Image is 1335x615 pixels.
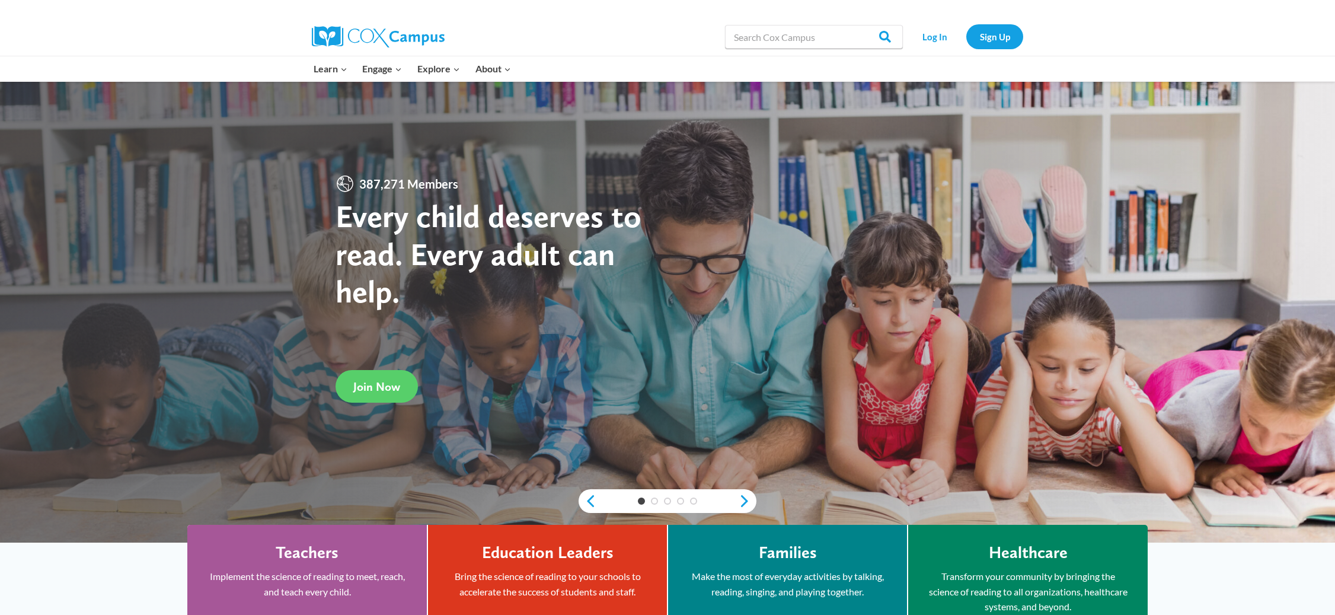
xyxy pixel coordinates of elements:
[664,498,671,505] a: 3
[739,494,756,508] a: next
[926,569,1130,614] p: Transform your community by bringing the science of reading to all organizations, healthcare syst...
[651,498,658,505] a: 2
[314,61,347,77] span: Learn
[362,61,402,77] span: Engage
[677,498,684,505] a: 4
[306,56,518,81] nav: Primary Navigation
[759,543,817,563] h4: Families
[909,24,960,49] a: Log In
[417,61,460,77] span: Explore
[686,569,889,599] p: Make the most of everyday activities by talking, reading, singing, and playing together.
[353,380,400,394] span: Join Now
[475,61,511,77] span: About
[579,489,756,513] div: content slider buttons
[446,569,649,599] p: Bring the science of reading to your schools to accelerate the success of students and staff.
[205,569,409,599] p: Implement the science of reading to meet, reach, and teach every child.
[690,498,697,505] a: 5
[725,25,903,49] input: Search Cox Campus
[989,543,1068,563] h4: Healthcare
[482,543,614,563] h4: Education Leaders
[909,24,1023,49] nav: Secondary Navigation
[276,543,338,563] h4: Teachers
[638,498,645,505] a: 1
[966,24,1023,49] a: Sign Up
[354,174,463,193] span: 387,271 Members
[336,370,418,403] a: Join Now
[579,494,596,508] a: previous
[312,26,445,47] img: Cox Campus
[336,197,641,310] strong: Every child deserves to read. Every adult can help.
